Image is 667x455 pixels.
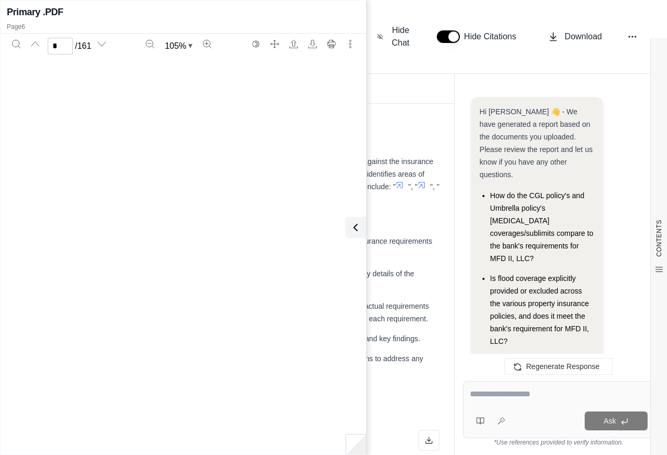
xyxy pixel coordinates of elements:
p: Page 6 [7,23,360,31]
span: / 161 [75,40,91,52]
button: Download as Excel [418,430,439,451]
input: Enter a page number [48,38,73,55]
button: Search [8,36,25,52]
span: 105 % [165,40,186,52]
button: Download [544,26,606,47]
span: ", " [408,182,417,191]
span: CONTENTS [655,220,663,257]
button: Previous page [27,36,44,52]
h2: Primary .PDF [7,5,63,19]
span: Ask [604,417,616,425]
span: ", " [430,182,439,191]
button: Download [304,36,321,52]
span: Hide Citations [464,30,523,43]
span: Is flood coverage explicitly provided or excluded across the various property insurance policies,... [490,274,589,345]
button: Zoom in [199,36,216,52]
button: Zoom out [142,36,158,52]
button: Open file [285,36,302,52]
span: Download [565,30,602,43]
button: More actions [342,36,359,52]
span: A table summarizing the key details of the provided insurance policies. [158,269,414,290]
div: *Use references provided to verify information. [463,438,654,447]
span: Hi [PERSON_NAME] 👋 - We have generated a report based on the documents you uploaded. Please revie... [480,107,593,179]
button: Full screen [266,36,283,52]
button: Zoom document [160,38,197,55]
button: Print [323,36,340,52]
span: How do the CGL policy's and Umbrella policy's [MEDICAL_DATA] coverages/sublimits compare to the b... [490,191,594,263]
button: Next page [93,36,110,52]
button: Regenerate Response [504,358,612,375]
span: Hide Chat [390,24,412,49]
button: Ask [585,411,648,430]
span: Regenerate Response [526,362,599,371]
button: Hide Chat [373,20,416,53]
button: Switch to the dark theme [248,36,264,52]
